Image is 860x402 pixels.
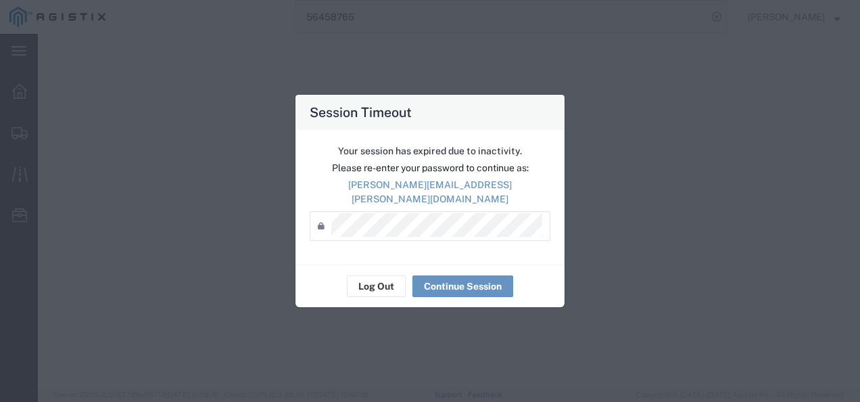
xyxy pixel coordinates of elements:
button: Continue Session [412,275,513,297]
h4: Session Timeout [310,102,412,122]
button: Log Out [347,275,406,297]
p: Please re-enter your password to continue as: [310,161,550,175]
p: Your session has expired due to inactivity. [310,144,550,158]
p: [PERSON_NAME][EMAIL_ADDRESS][PERSON_NAME][DOMAIN_NAME] [310,178,550,206]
